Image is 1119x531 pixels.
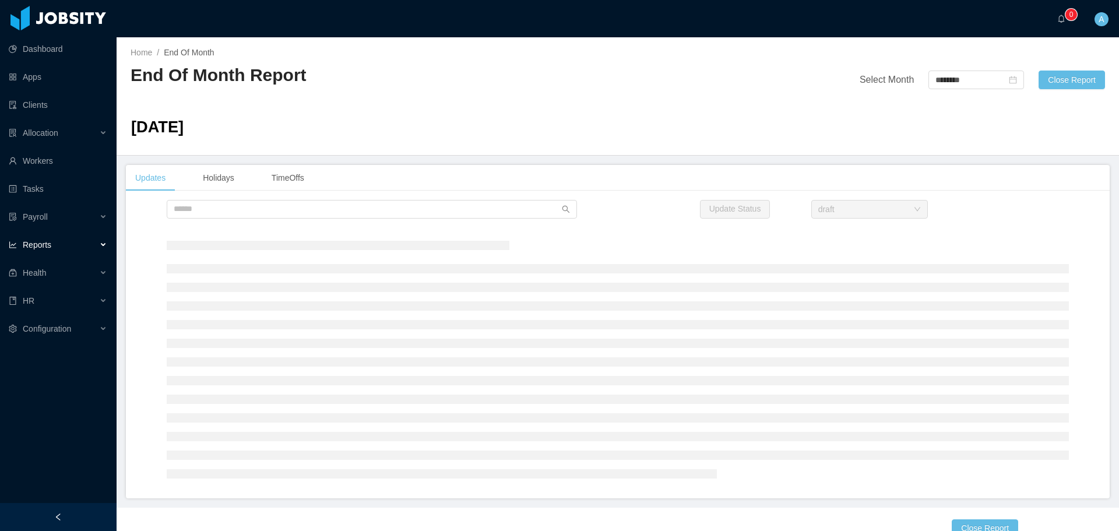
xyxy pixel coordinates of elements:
span: Reports [23,240,51,249]
span: HR [23,296,34,305]
div: Updates [126,165,175,191]
button: Close Report [1039,71,1105,89]
a: icon: profileTasks [9,177,107,201]
a: icon: pie-chartDashboard [9,37,107,61]
i: icon: setting [9,325,17,333]
span: / [157,48,159,57]
span: Payroll [23,212,48,221]
span: Allocation [23,128,58,138]
i: icon: search [562,205,570,213]
a: icon: userWorkers [9,149,107,173]
i: icon: bell [1057,15,1065,23]
h2: End Of Month Report [131,64,618,87]
span: End Of Month [164,48,214,57]
span: Health [23,268,46,277]
sup: 0 [1065,9,1077,20]
button: Update Status [700,200,770,219]
span: A [1099,12,1104,26]
div: TimeOffs [262,165,314,191]
span: Select Month [860,75,914,85]
div: draft [818,201,835,218]
div: Holidays [193,165,244,191]
span: [DATE] [131,118,184,136]
a: Home [131,48,152,57]
a: icon: appstoreApps [9,65,107,89]
a: icon: auditClients [9,93,107,117]
i: icon: calendar [1009,76,1017,84]
i: icon: line-chart [9,241,17,249]
i: icon: solution [9,129,17,137]
i: icon: file-protect [9,213,17,221]
i: icon: book [9,297,17,305]
i: icon: down [914,206,921,214]
span: Configuration [23,324,71,333]
i: icon: medicine-box [9,269,17,277]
